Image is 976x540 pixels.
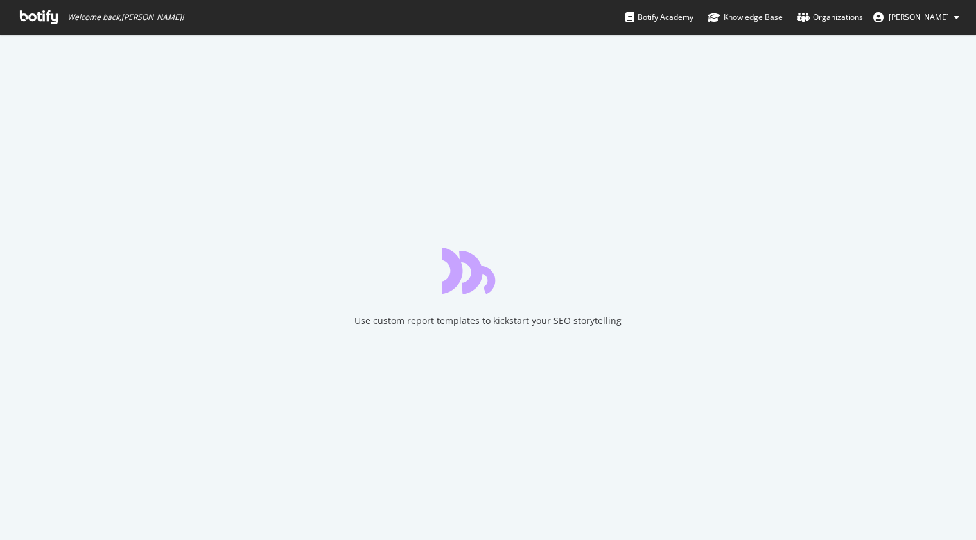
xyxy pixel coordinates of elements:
span: Welcome back, [PERSON_NAME] ! [67,12,184,22]
div: animation [442,248,534,294]
div: Botify Academy [625,11,693,24]
div: Knowledge Base [708,11,783,24]
span: Adria Kyne [889,12,949,22]
div: Use custom report templates to kickstart your SEO storytelling [354,314,622,327]
button: [PERSON_NAME] [863,7,970,28]
div: Organizations [797,11,863,24]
